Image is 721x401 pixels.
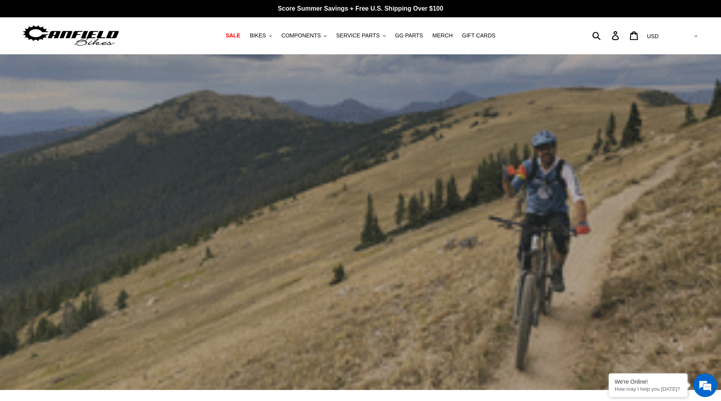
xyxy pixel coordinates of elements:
[222,30,244,41] a: SALE
[332,30,389,41] button: SERVICE PARTS
[433,32,453,39] span: MERCH
[615,379,682,385] div: We're Online!
[277,30,331,41] button: COMPONENTS
[462,32,496,39] span: GIFT CARDS
[615,386,682,392] p: How may I help you today?
[458,30,500,41] a: GIFT CARDS
[22,23,120,48] img: Canfield Bikes
[596,27,617,44] input: Search
[281,32,321,39] span: COMPONENTS
[429,30,457,41] a: MERCH
[395,32,423,39] span: GG PARTS
[336,32,379,39] span: SERVICE PARTS
[226,32,240,39] span: SALE
[250,32,266,39] span: BIKES
[391,30,427,41] a: GG PARTS
[246,30,276,41] button: BIKES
